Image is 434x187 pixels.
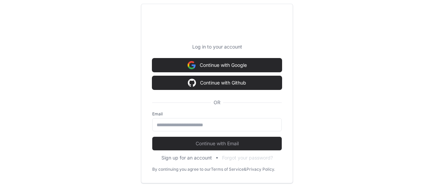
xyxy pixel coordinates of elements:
button: Continue with Email [152,137,282,150]
a: Privacy Policy. [246,167,275,172]
p: Log in to your account [152,43,282,50]
label: Email [152,111,282,117]
button: Forgot your password? [222,154,273,161]
button: Continue with Google [152,58,282,72]
span: Continue with Email [152,140,282,147]
button: Continue with Github [152,76,282,90]
div: By continuing you agree to our [152,167,211,172]
a: Terms of Service [211,167,244,172]
img: Sign in with google [188,76,196,90]
img: Sign in with google [188,58,196,72]
div: & [244,167,246,172]
button: Sign up for an account [161,154,212,161]
span: OR [211,99,223,106]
